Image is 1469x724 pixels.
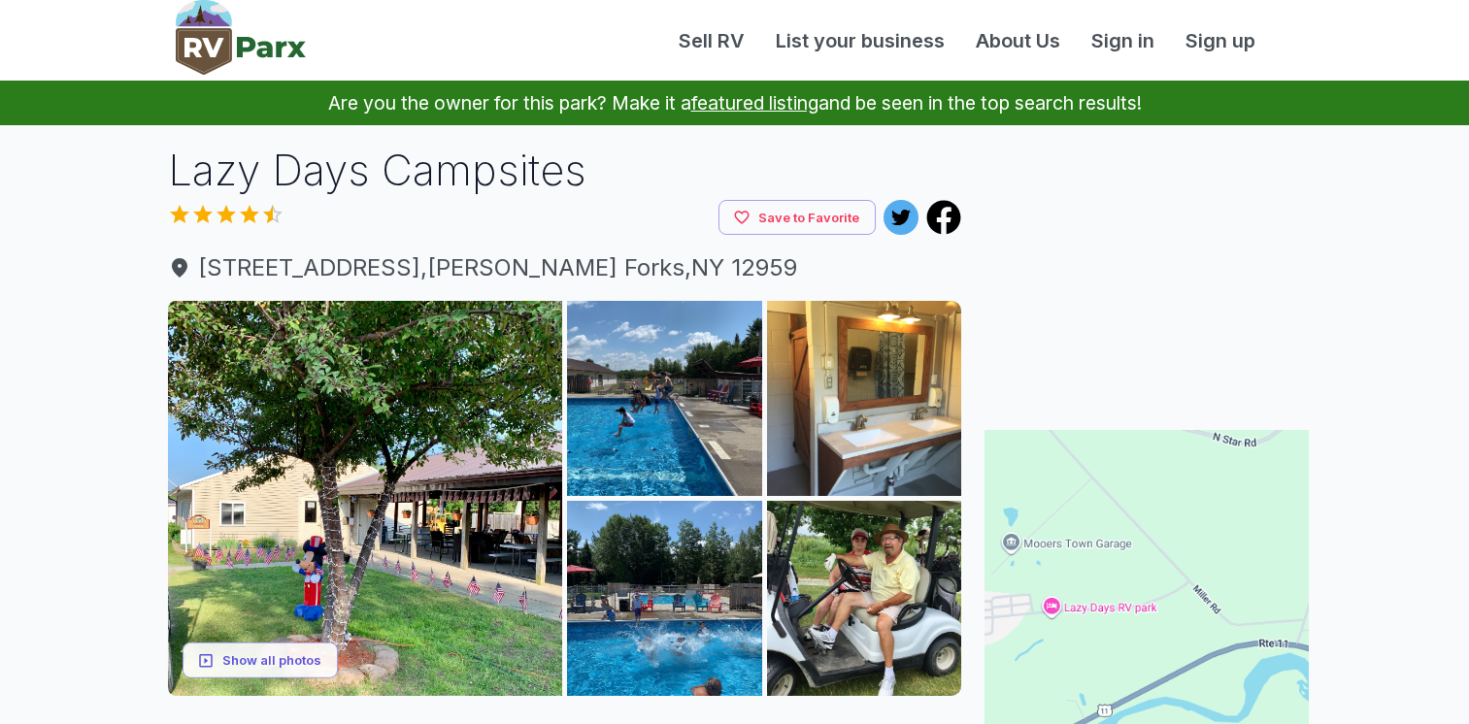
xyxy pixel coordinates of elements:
[1170,26,1271,55] a: Sign up
[691,91,818,115] a: featured listing
[168,250,962,285] a: [STREET_ADDRESS],[PERSON_NAME] Forks,NY 12959
[23,81,1446,125] p: Are you the owner for this park? Make it a and be seen in the top search results!
[168,301,563,696] img: AAcXr8qyN4ZwbYACep9wGi-0GwMoWcfsxQT8BtQNb0sOU3uR8L8dUq9Ld_aiJOuJ5OA5Yv99cvdiUb1PhhQJVtLdfYOGV9zAT...
[663,26,760,55] a: Sell RV
[718,200,876,236] button: Save to Favorite
[960,26,1076,55] a: About Us
[767,501,962,696] img: AAcXr8qQD_4qifohJrHL1mzQ3Got-Jmot1ks1g8K3bomrdoJlFgza802AsZdn1j7JJsCbwgWuyX044hRHBiDycpDymuEdKd1E...
[183,642,338,678] button: Show all photos
[168,250,962,285] span: [STREET_ADDRESS] , [PERSON_NAME] Forks , NY 12959
[1076,26,1170,55] a: Sign in
[168,141,962,200] h1: Lazy Days Campsites
[985,141,1309,383] iframe: Advertisement
[567,501,762,696] img: AAcXr8q38ntuOZHImKEYaI-4JDB1RsMnfYpqBQYaWOG8yIAYiF4qF_bXbYBDyvScvB1n-RNicxmISxeUZrYJ17bBqLVtJbzbQ...
[767,301,962,496] img: AAcXr8ogTRdkEmv93WqWJh-0KEBfyLDKPnRGXxpodeenuf3EHq-Bw3ruQtoRFhb2_9r9dcNVt4TAnHG9SFZPRUkuUWt1qnY35...
[760,26,960,55] a: List your business
[567,301,762,496] img: AAcXr8oAaWP2xQWKfZBvTjhDKCbExyZ-HwNA6riNnmmZC5xeDOeNXxBu__FfbyUXzdudIDwBO11hbh20iRvRsFQpJaPTeH5J6...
